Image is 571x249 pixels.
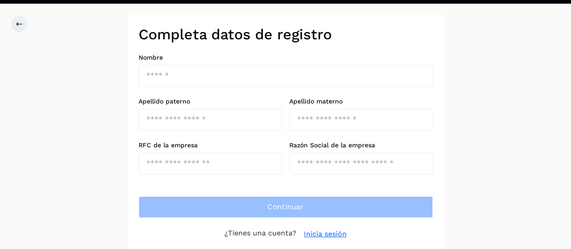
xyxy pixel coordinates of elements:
[139,98,282,105] label: Apellido paterno
[267,202,304,212] span: Continuar
[139,196,433,218] button: Continuar
[139,54,433,61] label: Nombre
[289,141,433,149] label: Razón Social de la empresa
[304,229,347,240] a: Inicia sesión
[289,98,433,105] label: Apellido materno
[224,229,297,240] p: ¿Tienes una cuenta?
[139,26,433,43] h2: Completa datos de registro
[139,141,282,149] label: RFC de la empresa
